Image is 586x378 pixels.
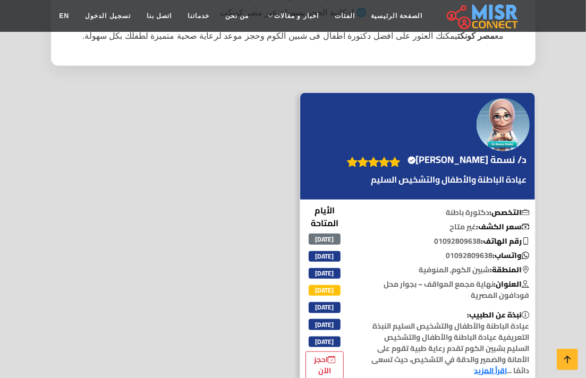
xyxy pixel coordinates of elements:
[257,6,327,26] a: اخبار و مقالات
[362,279,535,301] p: نهاية مجمع المواقف – بجوار محل فودافون المصرية
[490,205,530,219] b: التخصص:
[309,285,341,296] span: [DATE]
[481,234,530,248] b: رقم الهاتف:
[309,302,341,313] span: [DATE]
[52,6,78,26] a: EN
[309,234,341,244] span: [DATE]
[477,220,530,234] b: سعر الكشف:
[362,236,535,247] p: 01092809638
[493,248,530,262] b: واتساب:
[362,310,535,376] p: عيادة الباطنة والأطفال والتشخيص السليم النبذة التعريفية عيادة الباطنة والأطفال والتشخيص السليم بش...
[406,152,530,168] a: د/ نسمة [PERSON_NAME]
[309,337,341,347] span: [DATE]
[407,154,527,166] h4: د/ نسمة [PERSON_NAME]
[477,98,530,151] img: د/ نسمة خالد الغلبان
[217,6,257,26] a: من نحن
[66,30,521,42] p: مع يمكنك العثور على افضل دكتورة اطفال فى شبين الكوم وحجز موعد لرعاية صحية متميزة لطفلك بكل سهولة.
[490,263,530,277] b: المنطقة:
[494,277,530,291] b: العنوان:
[274,11,319,21] span: اخبار و مقالات
[362,207,535,218] p: دكتورة باطنة
[309,268,341,279] span: [DATE]
[327,6,363,26] a: الفئات
[309,319,341,330] span: [DATE]
[362,250,535,261] p: 01092809638
[363,6,430,26] a: الصفحة الرئيسية
[139,6,180,26] a: اتصل بنا
[342,173,530,186] a: عيادة الباطنة والأطفال والتشخيص السليم
[77,6,138,26] a: تسجيل الدخول
[180,6,217,26] a: خدماتنا
[309,251,341,262] span: [DATE]
[474,364,507,377] a: اقرأ المزيد
[447,3,518,29] img: main.misr_connect
[407,156,416,165] svg: Verified account
[457,31,495,40] strong: مصر كونكت
[362,264,535,276] p: شبين الكوم, المنوفية
[362,221,535,233] p: غير متاح
[468,308,530,322] b: نبذة عن الطبيب:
